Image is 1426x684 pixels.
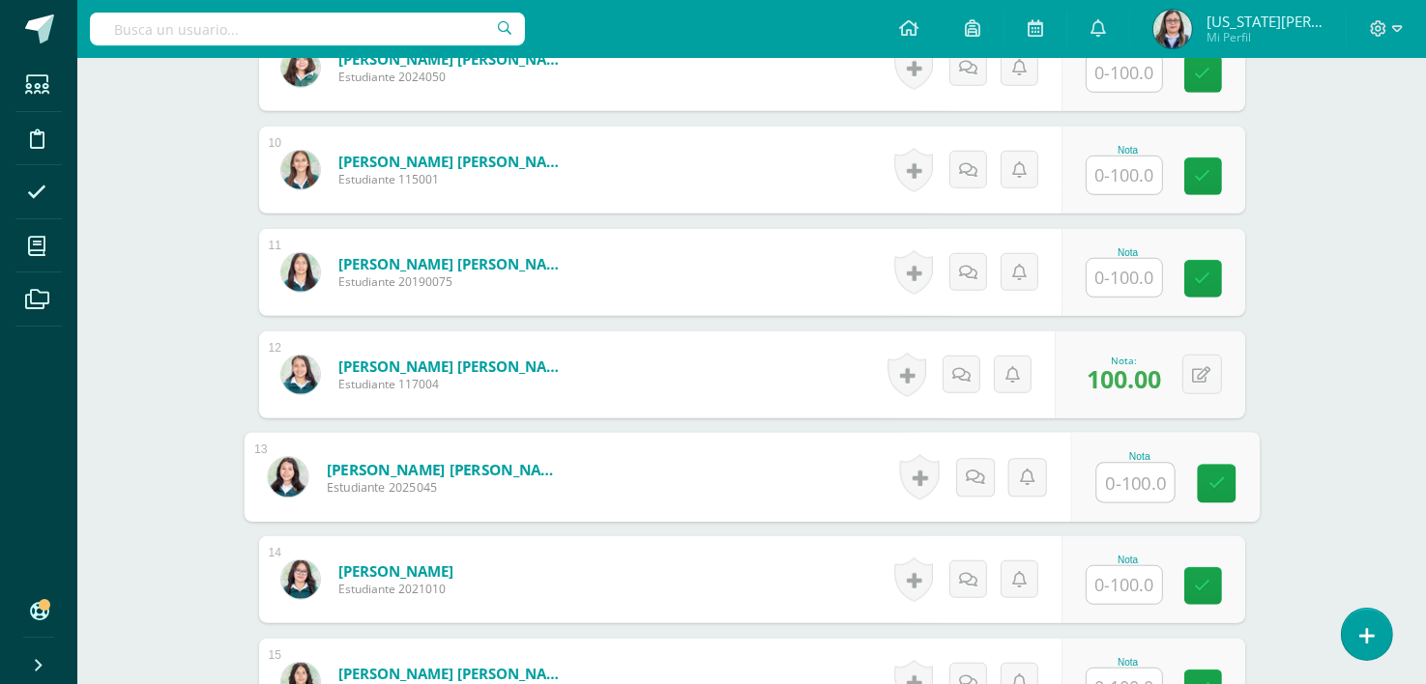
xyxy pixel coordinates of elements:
[1153,10,1192,48] img: 9b15e1c7ccd76ba916343fc88c5ecda0.png
[1086,145,1171,156] div: Nota
[281,253,320,292] img: 35df49cd322007c2644c65938aba2a25.png
[326,479,565,497] span: Estudiante 2025045
[338,581,453,597] span: Estudiante 2021010
[1207,12,1323,31] span: [US_STATE][PERSON_NAME]
[1087,259,1162,297] input: 0-100.0
[1095,451,1183,462] div: Nota
[268,457,307,497] img: 7d91b2ad3828eea4ac7a79b0fc59753c.png
[1086,247,1171,258] div: Nota
[338,376,570,392] span: Estudiante 117004
[281,560,320,599] img: 8b851485c747334f23ad579ded26e9b9.png
[338,49,570,69] a: [PERSON_NAME] [PERSON_NAME]
[338,171,570,187] span: Estudiante 115001
[1086,657,1171,668] div: Nota
[1087,566,1162,604] input: 0-100.0
[1087,157,1162,194] input: 0-100.0
[281,48,320,87] img: f12332eff71e9faa078aeb8aeac38fa0.png
[1207,29,1323,45] span: Mi Perfil
[281,356,320,394] img: 329c4521d3eb819048c062a761c85bb8.png
[338,273,570,290] span: Estudiante 20190075
[1087,54,1162,92] input: 0-100.0
[1087,362,1161,395] span: 100.00
[338,69,570,85] span: Estudiante 2024050
[338,664,570,683] a: [PERSON_NAME] [PERSON_NAME]
[1087,354,1161,367] div: Nota:
[90,13,525,45] input: Busca un usuario...
[338,152,570,171] a: [PERSON_NAME] [PERSON_NAME]
[338,356,570,376] a: [PERSON_NAME] [PERSON_NAME]
[1086,555,1171,565] div: Nota
[338,254,570,273] a: [PERSON_NAME] [PERSON_NAME]
[326,459,565,479] a: [PERSON_NAME] [PERSON_NAME]
[1096,464,1174,502] input: 0-100.0
[338,561,453,581] a: [PERSON_NAME]
[281,151,320,189] img: 0419b404b96a0d0d56b176ac7b0e5484.png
